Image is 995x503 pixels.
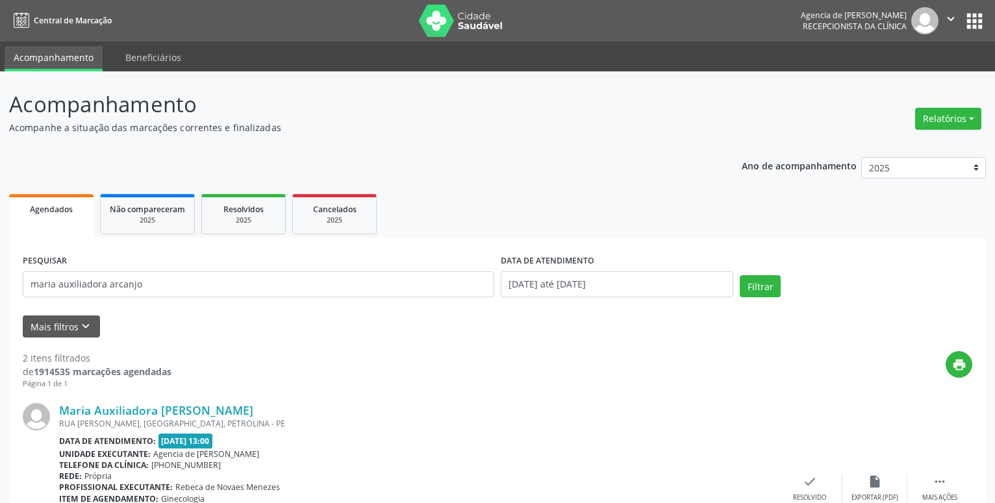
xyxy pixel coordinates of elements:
[116,46,190,69] a: Beneficiários
[151,460,221,471] span: [PHONE_NUMBER]
[23,251,67,271] label: PESQUISAR
[851,493,898,502] div: Exportar (PDF)
[23,351,171,365] div: 2 itens filtrados
[84,471,112,482] span: Própria
[9,10,112,31] a: Central de Marcação
[922,493,957,502] div: Mais ações
[963,10,986,32] button: apps
[946,351,972,378] button: print
[868,474,882,489] i: insert_drive_file
[911,7,938,34] img: img
[944,12,958,26] i: 
[34,365,171,378] strong: 1914535 marcações agendadas
[34,15,112,26] span: Central de Marcação
[742,157,857,173] p: Ano de acompanhamento
[30,204,73,215] span: Agendados
[313,204,357,215] span: Cancelados
[23,378,171,389] div: Página 1 de 1
[59,403,253,417] a: Maria Auxiliadora [PERSON_NAME]
[59,448,151,460] b: Unidade executante:
[158,434,213,448] span: [DATE] 13:00
[59,460,149,471] b: Telefone da clínica:
[803,21,907,32] span: Recepcionista da clínica
[23,271,494,297] input: Nome, código do beneficiário ou CPF
[501,271,733,297] input: Selecione um intervalo
[740,275,781,297] button: Filtrar
[110,204,185,215] span: Não compareceram
[9,88,693,121] p: Acompanhamento
[793,493,826,502] div: Resolvido
[110,215,185,225] div: 2025
[302,215,367,225] div: 2025
[23,315,100,338] button: Mais filtroskeyboard_arrow_down
[59,436,156,447] b: Data de atendimento:
[153,448,259,460] span: Agencia de [PERSON_NAME]
[915,108,981,130] button: Relatórios
[59,471,82,482] b: Rede:
[23,403,50,430] img: img
[501,251,594,271] label: DATA DE ATENDIMENTO
[175,482,280,493] span: Rebeca de Novaes Menezes
[933,474,947,489] i: 
[59,418,777,429] div: RUA [PERSON_NAME], [GEOGRAPHIC_DATA], PETROLINA - PE
[938,7,963,34] button: 
[952,358,966,372] i: print
[59,482,173,493] b: Profissional executante:
[79,319,93,334] i: keyboard_arrow_down
[211,215,276,225] div: 2025
[223,204,264,215] span: Resolvidos
[801,10,907,21] div: Agencia de [PERSON_NAME]
[23,365,171,378] div: de
[5,46,103,71] a: Acompanhamento
[9,121,693,134] p: Acompanhe a situação das marcações correntes e finalizadas
[803,474,817,489] i: check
